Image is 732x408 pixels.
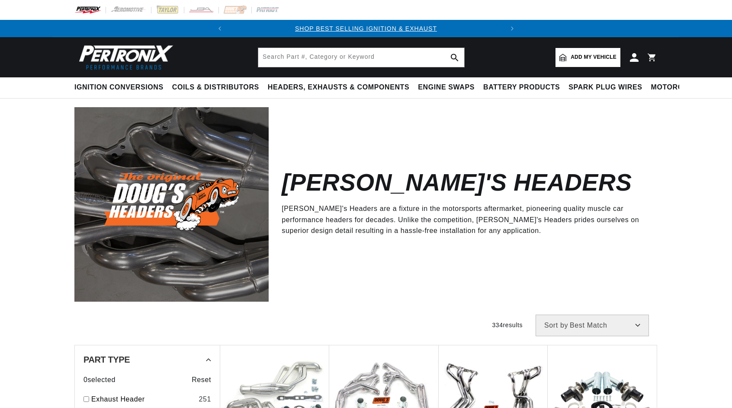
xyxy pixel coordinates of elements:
span: Headers, Exhausts & Components [268,83,409,92]
span: 334 results [492,322,523,328]
span: Motorcycle [651,83,703,92]
summary: Battery Products [479,77,564,98]
a: Add my vehicle [555,48,620,67]
slideshow-component: Translation missing: en.sections.announcements.announcement_bar [53,20,679,37]
span: Engine Swaps [418,83,475,92]
a: SHOP BEST SELLING IGNITION & EXHAUST [295,25,437,32]
span: Battery Products [483,83,560,92]
span: Coils & Distributors [172,83,259,92]
span: Add my vehicle [571,53,616,61]
summary: Motorcycle [647,77,707,98]
button: search button [445,48,464,67]
summary: Ignition Conversions [74,77,168,98]
img: Pertronix [74,42,174,72]
h2: [PERSON_NAME]'s Headers [282,172,632,193]
span: Part Type [83,355,130,364]
span: Sort by [544,322,568,329]
div: Announcement [228,24,504,33]
span: 0 selected [83,374,116,386]
span: Reset [192,374,211,386]
summary: Engine Swaps [414,77,479,98]
summary: Coils & Distributors [168,77,263,98]
a: Exhaust Header [91,394,195,405]
input: Search Part #, Category or Keyword [258,48,464,67]
div: 1 of 2 [228,24,504,33]
button: Translation missing: en.sections.announcements.previous_announcement [211,20,228,37]
div: 251 [199,394,211,405]
select: Sort by [536,315,649,336]
p: [PERSON_NAME]'s Headers are a fixture in the motorsports aftermarket, pioneering quality muscle c... [282,203,645,236]
button: Translation missing: en.sections.announcements.next_announcement [504,20,521,37]
summary: Headers, Exhausts & Components [263,77,414,98]
summary: Spark Plug Wires [564,77,646,98]
img: Doug's Headers [74,107,269,301]
span: Ignition Conversions [74,83,164,92]
span: Spark Plug Wires [568,83,642,92]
